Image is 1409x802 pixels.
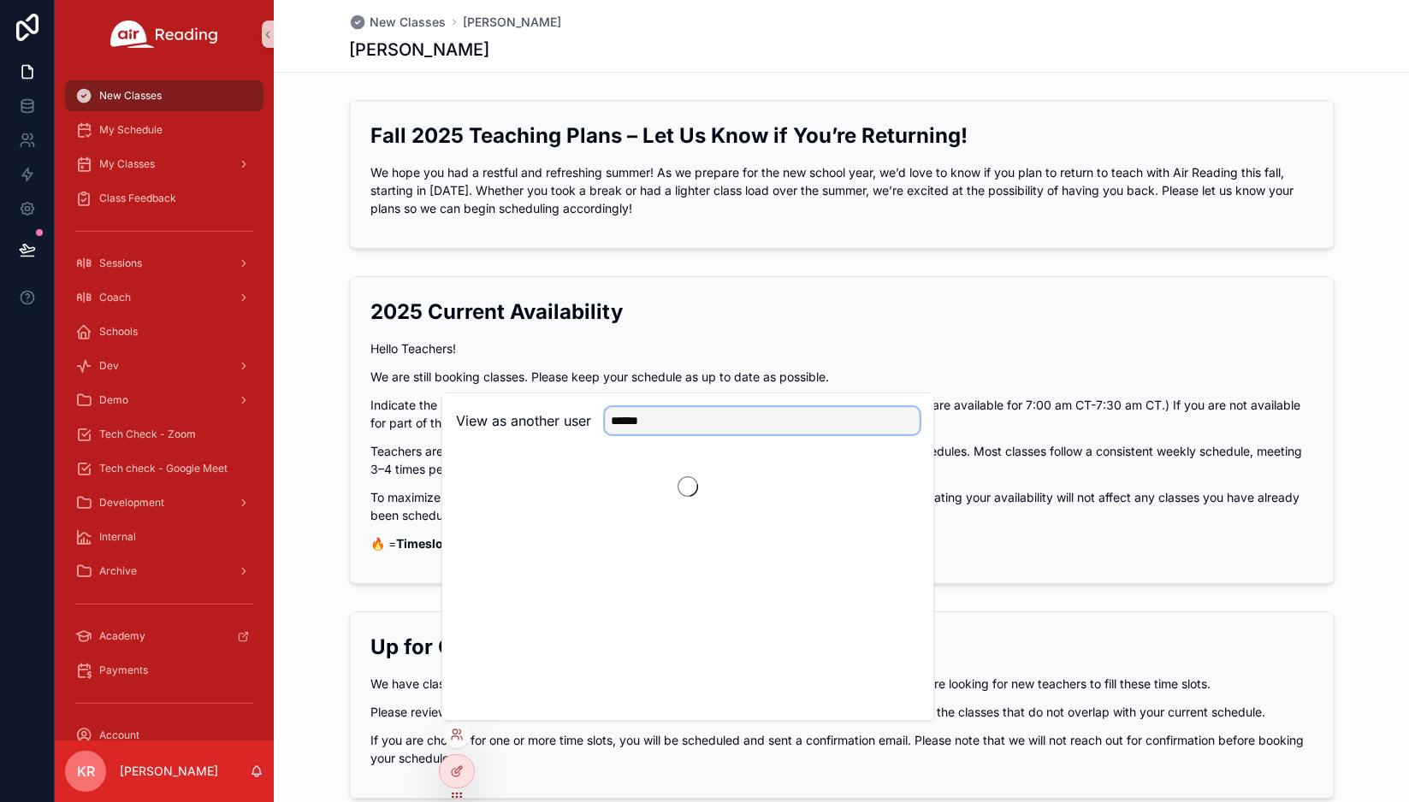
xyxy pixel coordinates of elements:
[370,442,1313,478] p: Teachers are booked based on their longevity with Air, availability, and compatibility with schoo...
[65,720,263,751] a: Account
[99,428,196,441] span: Tech Check - Zoom
[463,14,561,31] a: [PERSON_NAME]
[370,534,1313,552] p: 🔥 =
[55,68,274,740] div: scrollable content
[99,496,164,510] span: Development
[77,761,95,781] span: KR
[99,123,163,137] span: My Schedule
[65,316,263,347] a: Schools
[65,487,263,518] a: Development
[370,121,1313,150] h2: Fall 2025 Teaching Plans – Let Us Know if You’re Returning!
[396,536,605,551] strong: Timeslots that are booking urgently
[99,393,128,407] span: Demo
[65,419,263,450] a: Tech Check - Zoom
[99,663,148,677] span: Payments
[99,89,162,103] span: New Classes
[99,530,136,544] span: Internal
[370,703,1313,721] p: Please review the available time slots and check any that you are available for. Be sure to selec...
[456,410,591,431] h2: View as another user
[65,80,263,111] a: New Classes
[65,385,263,416] a: Demo
[65,351,263,381] a: Dev
[99,728,139,742] span: Account
[370,633,1313,661] h2: Up for Grabs
[370,298,1313,326] h2: 2025 Current Availability
[65,655,263,686] a: Payments
[349,38,489,62] h1: [PERSON_NAME]
[370,675,1313,693] p: We have classes that previously had a teacher assigned, but the teacher is no longer available. W...
[65,183,263,214] a: Class Feedback
[99,291,131,304] span: Coach
[99,564,137,578] span: Archive
[370,368,1313,386] p: We are still booking classes. Please keep your schedule as up to date as possible.
[370,488,1313,524] p: To maximize your chances of being booked, it's best to maintain the same availability each day. U...
[65,282,263,313] a: Coach
[370,163,1313,217] p: We hope you had a restful and refreshing summer! As we prepare for the new school year, we’d love...
[65,248,263,279] a: Sessions
[65,149,263,180] a: My Classes
[370,731,1313,767] p: If you are chosen for one or more time slots, you will be scheduled and sent a confirmation email...
[120,763,218,780] p: [PERSON_NAME]
[99,192,176,205] span: Class Feedback
[99,629,145,643] span: Academy
[99,325,138,339] span: Schools
[370,14,446,31] span: New Classes
[99,257,142,270] span: Sessions
[370,339,1313,357] p: Hello Teachers!
[65,621,263,652] a: Academy
[65,556,263,587] a: Archive
[370,396,1313,432] p: Indicate the 30-minute slots you are available to teach. (For example, selecting 7:00 AM means yo...
[65,115,263,145] a: My Schedule
[99,157,155,171] span: My Classes
[65,522,263,552] a: Internal
[65,453,263,484] a: Tech check - Google Meet
[99,462,228,475] span: Tech check - Google Meet
[349,14,446,31] a: New Classes
[110,21,218,48] img: App logo
[99,359,119,373] span: Dev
